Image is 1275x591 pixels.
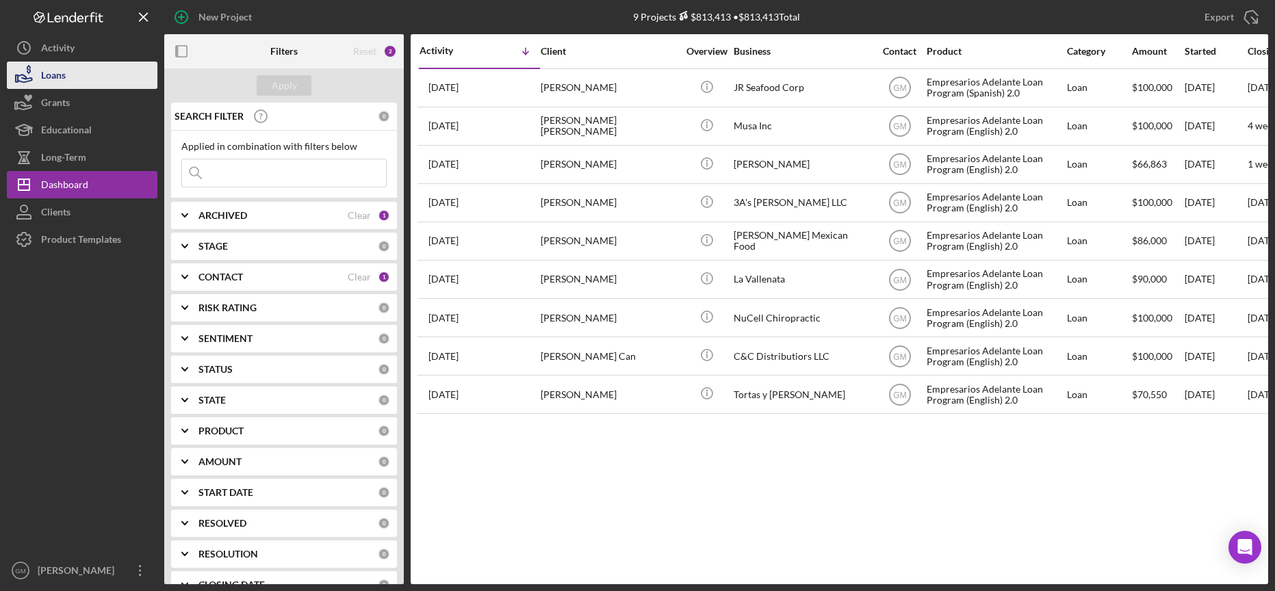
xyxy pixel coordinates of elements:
[198,333,253,344] b: SENTIMENT
[7,226,157,253] button: Product Templates
[541,223,678,259] div: [PERSON_NAME]
[734,108,871,144] div: Musa Inc
[927,70,1064,106] div: Empresarios Adelante Loan Program (Spanish) 2.0
[198,395,226,406] b: STATE
[1132,273,1167,285] span: $90,000
[34,557,123,588] div: [PERSON_NAME]
[428,159,459,170] time: 2025-08-08 15:22
[541,46,678,57] div: Client
[257,75,311,96] button: Apply
[927,338,1064,374] div: Empresarios Adelante Loan Program (English) 2.0
[1132,312,1172,324] span: $100,000
[198,210,247,221] b: ARCHIVED
[198,487,253,498] b: START DATE
[541,70,678,106] div: [PERSON_NAME]
[541,338,678,374] div: [PERSON_NAME] Can
[541,300,678,336] div: [PERSON_NAME]
[541,261,678,298] div: [PERSON_NAME]
[1132,389,1167,400] span: $70,550
[428,274,459,285] time: 2025-07-18 16:57
[1185,108,1246,144] div: [DATE]
[378,425,390,437] div: 0
[676,11,731,23] div: $813,413
[7,116,157,144] button: Educational
[734,376,871,412] div: Tortas y [PERSON_NAME]
[181,141,387,152] div: Applied in combination with filters below
[41,116,92,147] div: Educational
[378,209,390,222] div: 1
[734,146,871,183] div: [PERSON_NAME]
[198,364,233,375] b: STATUS
[1132,120,1172,131] span: $100,000
[164,3,266,31] button: New Project
[7,34,157,62] button: Activity
[734,261,871,298] div: La Vallenata
[41,198,70,229] div: Clients
[198,579,265,590] b: CLOSING DATE
[198,272,243,283] b: CONTACT
[428,82,459,93] time: 2025-09-06 18:34
[893,390,906,399] text: GM
[7,62,157,89] button: Loans
[378,110,390,122] div: 0
[420,45,480,56] div: Activity
[734,70,871,106] div: JR Seafood Corp
[927,223,1064,259] div: Empresarios Adelante Loan Program (English) 2.0
[1185,376,1246,412] div: [DATE]
[541,376,678,412] div: [PERSON_NAME]
[893,160,906,170] text: GM
[41,144,86,174] div: Long-Term
[378,363,390,376] div: 0
[378,332,390,345] div: 0
[1132,196,1172,208] span: $100,000
[1067,108,1131,144] div: Loan
[541,146,678,183] div: [PERSON_NAME]
[874,46,925,57] div: Contact
[198,456,242,467] b: AMOUNT
[1185,70,1246,106] div: [DATE]
[927,108,1064,144] div: Empresarios Adelante Loan Program (English) 2.0
[353,46,376,57] div: Reset
[7,557,157,584] button: GM[PERSON_NAME]
[1067,46,1131,57] div: Category
[1132,235,1167,246] span: $86,000
[893,122,906,131] text: GM
[1132,158,1167,170] span: $66,863
[1067,261,1131,298] div: Loan
[7,144,157,171] a: Long-Term
[378,579,390,591] div: 0
[348,272,371,283] div: Clear
[1132,46,1183,57] div: Amount
[734,223,871,259] div: [PERSON_NAME] Mexican Food
[198,241,228,252] b: STAGE
[348,210,371,221] div: Clear
[1205,3,1234,31] div: Export
[633,11,800,23] div: 9 Projects • $813,413 Total
[734,185,871,221] div: 3A's [PERSON_NAME] LLC
[734,300,871,336] div: NuCell Chiropractic
[1132,350,1172,362] span: $100,000
[541,108,678,144] div: [PERSON_NAME] [PERSON_NAME]
[893,352,906,361] text: GM
[1067,376,1131,412] div: Loan
[383,44,397,58] div: 2
[893,275,906,285] text: GM
[927,146,1064,183] div: Empresarios Adelante Loan Program (English) 2.0
[1067,146,1131,183] div: Loan
[15,567,25,575] text: GM
[428,389,459,400] time: 2025-05-22 12:59
[7,171,157,198] button: Dashboard
[1185,261,1246,298] div: [DATE]
[734,46,871,57] div: Business
[681,46,732,57] div: Overview
[198,425,244,436] b: PRODUCT
[927,300,1064,336] div: Empresarios Adelante Loan Program (English) 2.0
[927,261,1064,298] div: Empresarios Adelante Loan Program (English) 2.0
[428,313,459,324] time: 2025-06-29 23:06
[1067,300,1131,336] div: Loan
